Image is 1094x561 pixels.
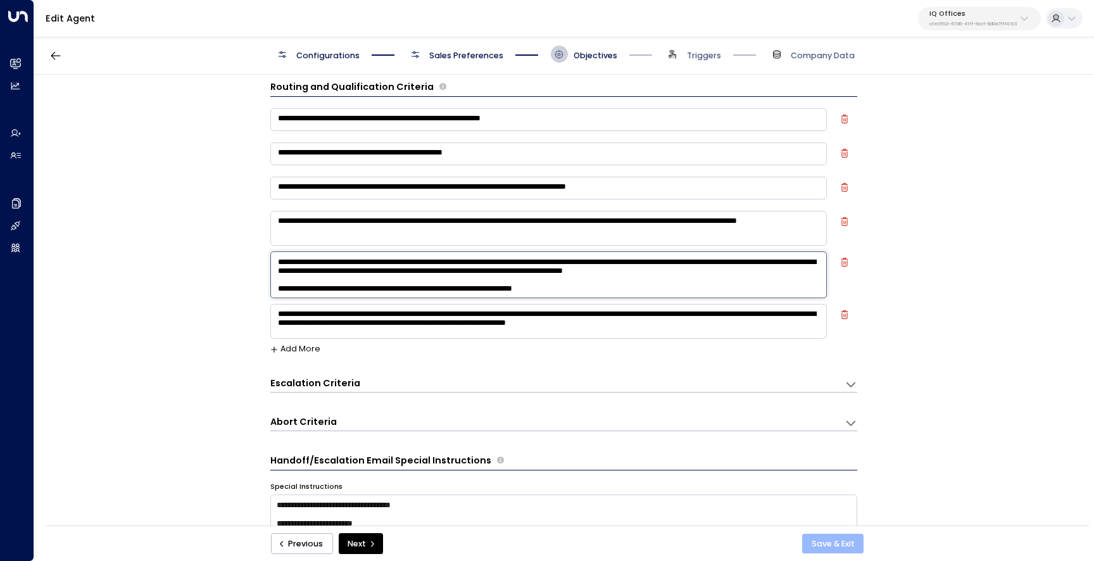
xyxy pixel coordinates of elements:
span: Provide any specific instructions for the content of handoff or escalation emails. These notes gu... [497,454,504,468]
span: Company Data [791,50,855,61]
button: IQ Officescfe0f921-6736-41ff-9ccf-6d0a7fff47c3 [918,7,1041,30]
span: Sales Preferences [429,50,503,61]
button: Next [339,533,383,555]
div: Escalation CriteriaDefine the scenarios in which the AI agent should escalate the conversation to... [270,377,857,393]
h3: Handoff/Escalation Email Special Instructions [270,454,491,468]
span: Triggers [687,50,721,61]
h3: Abort Criteria [270,415,337,429]
h3: Routing and Qualification Criteria [270,80,434,94]
button: Save & Exit [802,534,864,554]
button: Previous [271,533,333,555]
div: Abort CriteriaDefine the scenarios in which the AI agent should abort or terminate the conversati... [270,415,857,431]
p: IQ Offices [929,10,1017,18]
span: Configurations [296,50,360,61]
p: cfe0f921-6736-41ff-9ccf-6d0a7fff47c3 [929,22,1017,27]
button: Add More [270,344,321,353]
h3: Escalation Criteria [270,377,360,390]
label: Special Instructions [270,482,343,492]
span: Objectives [574,50,617,61]
span: Define the criteria the agent uses to determine whether a lead is qualified for further actions l... [439,80,446,94]
a: Edit Agent [46,12,95,25]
